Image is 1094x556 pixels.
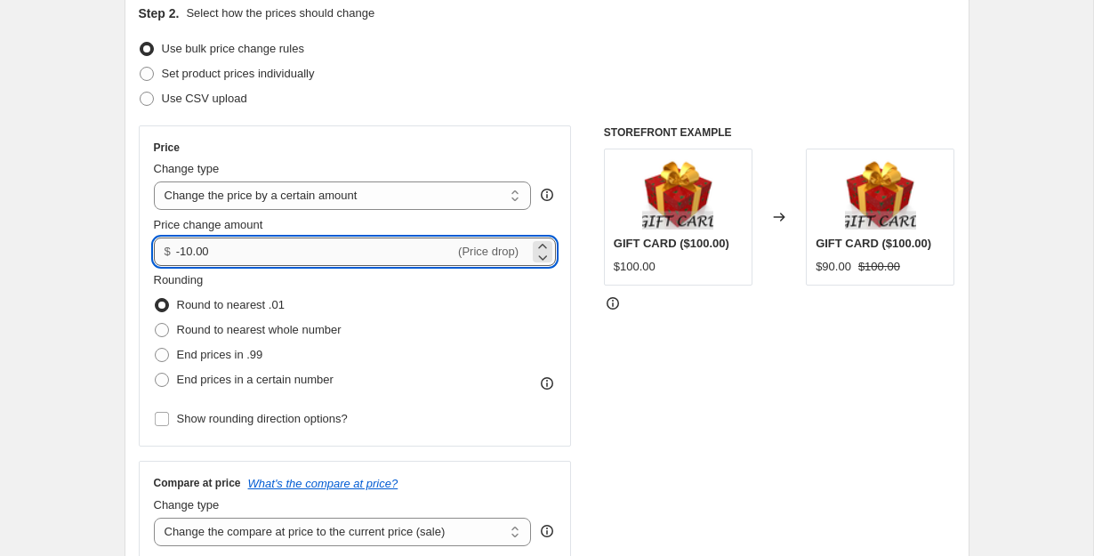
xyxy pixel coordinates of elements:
span: GIFT CARD ($100.00) [614,237,729,250]
span: Round to nearest .01 [177,298,285,311]
span: Change type [154,162,220,175]
span: Show rounding direction options? [177,412,348,425]
span: Change type [154,498,220,512]
span: Set product prices individually [162,67,315,80]
h3: Price [154,141,180,155]
h6: STOREFRONT EXAMPLE [604,125,955,140]
span: Rounding [154,273,204,286]
div: $100.00 [614,258,656,276]
div: help [538,522,556,540]
div: help [538,186,556,204]
span: Use CSV upload [162,92,247,105]
span: End prices in .99 [177,348,263,361]
img: GIFTCARD_80x.png [642,158,713,230]
h3: Compare at price [154,476,241,490]
h2: Step 2. [139,4,180,22]
span: GIFT CARD ($100.00) [816,237,931,250]
span: End prices in a certain number [177,373,334,386]
span: $ [165,245,171,258]
div: $90.00 [816,258,851,276]
p: Select how the prices should change [186,4,374,22]
span: (Price drop) [458,245,519,258]
span: Round to nearest whole number [177,323,342,336]
input: -10.00 [176,238,454,266]
span: Use bulk price change rules [162,42,304,55]
strike: $100.00 [858,258,900,276]
span: Price change amount [154,218,263,231]
button: What's the compare at price? [248,477,398,490]
img: GIFTCARD_80x.png [845,158,916,230]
